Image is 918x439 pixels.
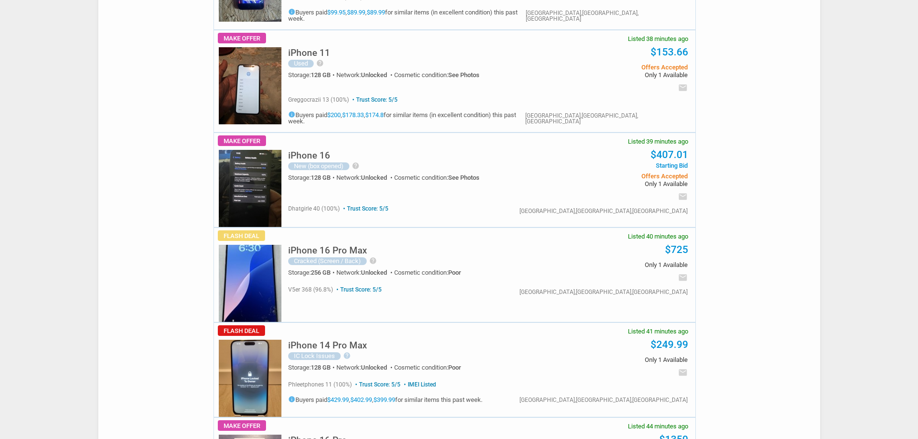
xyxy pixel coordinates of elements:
[628,36,688,42] span: Listed 38 minutes ago
[448,71,479,79] span: See Photos
[367,9,385,16] a: $89.99
[448,174,479,181] span: See Photos
[525,113,688,124] div: [GEOGRAPHIC_DATA],[GEOGRAPHIC_DATA],[GEOGRAPHIC_DATA]
[288,246,367,255] h5: iPhone 16 Pro Max
[365,111,384,119] a: $174.8
[373,396,395,403] a: $399.99
[288,60,314,67] div: Used
[628,233,688,239] span: Listed 40 minutes ago
[361,174,387,181] span: Unlocked
[628,423,688,429] span: Listed 44 minutes ago
[219,340,281,417] img: s-l225.jpg
[288,48,330,57] h5: iPhone 11
[288,96,349,103] span: greggocrazii 13 (100%)
[219,245,281,322] img: s-l225.jpg
[341,205,388,212] span: Trust Score: 5/5
[394,364,461,371] div: Cosmetic condition:
[542,162,687,169] span: Starting Bid
[402,381,436,388] span: IMEI Listed
[288,111,525,124] h5: Buyers paid , , for similar items (in excellent condition) this past week.
[327,111,341,119] a: $200
[327,396,349,403] a: $429.99
[288,50,330,57] a: iPhone 11
[288,174,336,181] div: Storage:
[288,257,367,265] div: Cracked (Screen / Back)
[343,352,351,359] i: help
[448,269,461,276] span: Poor
[311,269,331,276] span: 256 GB
[542,173,687,179] span: Offers Accepted
[288,8,295,15] i: info
[316,59,324,67] i: help
[288,153,330,160] a: iPhone 16
[219,150,281,227] img: s-l225.jpg
[361,71,387,79] span: Unlocked
[336,174,394,181] div: Network:
[350,96,398,103] span: Trust Score: 5/5
[678,273,688,282] i: email
[288,205,340,212] span: dhatgirle 40 (100%)
[347,9,365,16] a: $89.99
[311,71,331,79] span: 128 GB
[288,352,341,360] div: IC Lock Issues
[361,364,387,371] span: Unlocked
[342,111,364,119] a: $178.33
[288,396,295,403] i: info
[519,289,688,295] div: [GEOGRAPHIC_DATA],[GEOGRAPHIC_DATA],[GEOGRAPHIC_DATA]
[327,9,346,16] a: $99.95
[519,397,688,403] div: [GEOGRAPHIC_DATA],[GEOGRAPHIC_DATA],[GEOGRAPHIC_DATA]
[288,248,367,255] a: iPhone 16 Pro Max
[288,343,367,350] a: iPhone 14 Pro Max
[336,364,394,371] div: Network:
[542,64,687,70] span: Offers Accepted
[288,162,349,170] div: New (box opened)
[219,47,281,124] img: s-l225.jpg
[288,8,526,22] h5: Buyers paid , , for similar items (in excellent condition) this past week.
[288,396,482,403] h5: Buyers paid , , for similar items this past week.
[651,339,688,350] a: $249.99
[218,135,266,146] span: Make Offer
[353,381,400,388] span: Trust Score: 5/5
[369,257,377,265] i: help
[350,396,372,403] a: $402.99
[288,364,336,371] div: Storage:
[542,181,687,187] span: Only 1 Available
[394,269,461,276] div: Cosmetic condition:
[218,230,265,241] span: Flash Deal
[218,420,266,431] span: Make Offer
[288,111,295,118] i: info
[526,10,687,22] div: [GEOGRAPHIC_DATA],[GEOGRAPHIC_DATA],[GEOGRAPHIC_DATA]
[628,328,688,334] span: Listed 41 minutes ago
[288,341,367,350] h5: iPhone 14 Pro Max
[288,72,336,78] div: Storage:
[448,364,461,371] span: Poor
[288,151,330,160] h5: iPhone 16
[218,33,266,43] span: Make Offer
[288,381,352,388] span: phleetphones 11 (100%)
[311,174,331,181] span: 128 GB
[519,208,688,214] div: [GEOGRAPHIC_DATA],[GEOGRAPHIC_DATA],[GEOGRAPHIC_DATA]
[542,72,687,78] span: Only 1 Available
[542,262,687,268] span: Only 1 Available
[678,368,688,377] i: email
[288,269,336,276] div: Storage:
[352,162,359,170] i: help
[665,244,688,255] a: $725
[628,138,688,145] span: Listed 39 minutes ago
[678,83,688,93] i: email
[651,149,688,160] a: $407.01
[336,72,394,78] div: Network:
[651,46,688,58] a: $153.66
[288,286,333,293] span: v5er 368 (96.8%)
[394,174,479,181] div: Cosmetic condition:
[218,325,265,336] span: Flash Deal
[678,192,688,201] i: email
[311,364,331,371] span: 128 GB
[394,72,479,78] div: Cosmetic condition:
[334,286,382,293] span: Trust Score: 5/5
[361,269,387,276] span: Unlocked
[336,269,394,276] div: Network:
[542,357,687,363] span: Only 1 Available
